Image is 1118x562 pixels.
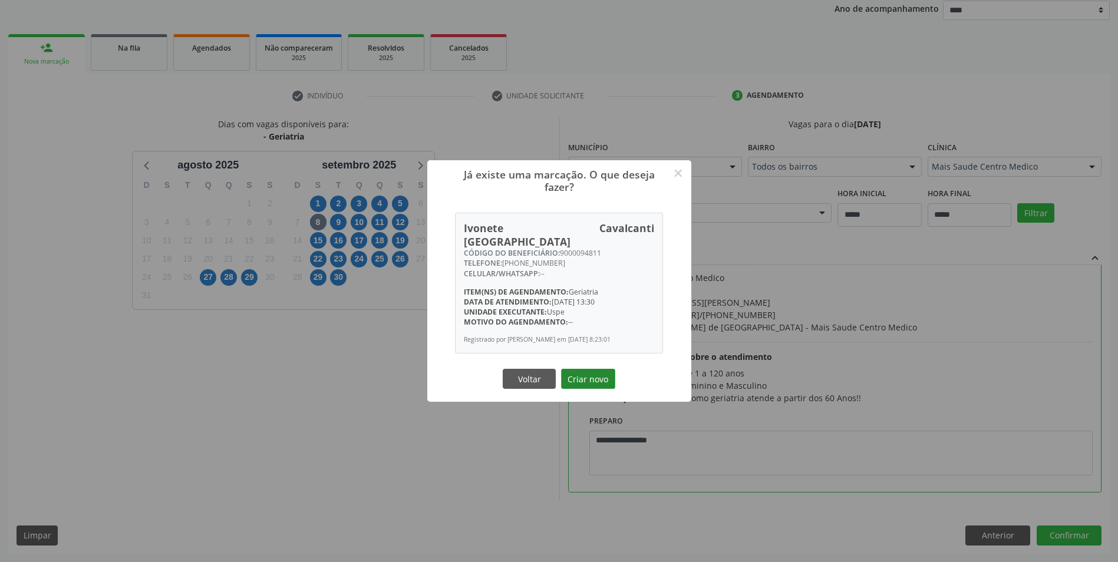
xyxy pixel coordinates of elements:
[464,317,568,327] span: Motivo do agendamento:
[464,307,654,317] div: Uspe
[464,287,654,297] div: Geriatria
[464,258,654,268] div: [PHONE_NUMBER]
[464,269,540,279] span: CELULAR/WHATSAPP:
[464,287,569,297] span: Item(ns) de agendamento:
[464,297,552,307] span: Data de atendimento:
[464,248,654,258] div: 9000094811
[464,269,654,279] div: --
[668,163,688,183] button: Close this dialog
[464,258,502,268] span: TELEFONE:
[503,369,556,389] button: Voltar
[442,160,677,193] h2: Já existe uma marcação. O que deseja fazer?
[464,335,654,344] div: Registrado por [PERSON_NAME] em [DATE] 8:23:01
[464,222,654,248] div: Ivonete Cavalcanti [GEOGRAPHIC_DATA]
[464,297,654,307] div: [DATE] 13:30
[464,317,654,327] div: --
[464,248,560,258] span: CÓDIGO DO BENEFICIÁRIO:
[464,307,547,317] span: Unidade executante:
[561,369,615,389] button: Criar novo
